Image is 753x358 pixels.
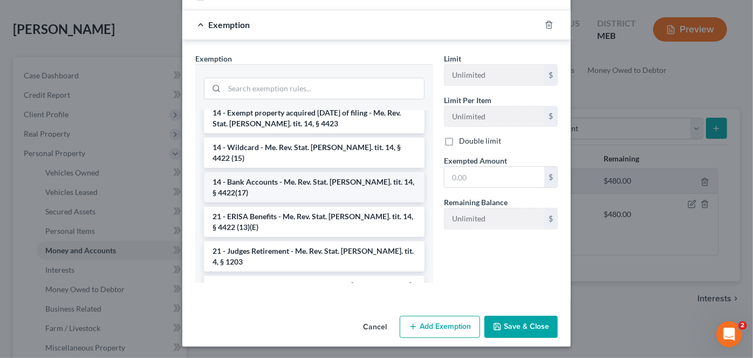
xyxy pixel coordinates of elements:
[195,54,232,63] span: Exemption
[444,54,461,63] span: Limit
[444,94,491,106] label: Limit Per Item
[716,321,742,347] iframe: Intercom live chat
[544,65,557,85] div: $
[484,316,558,339] button: Save & Close
[444,156,507,165] span: Exempted Amount
[444,167,544,187] input: 0.00
[354,317,395,339] button: Cancel
[738,321,747,330] span: 2
[204,276,425,306] li: 21 - Legislator Retirement - Me. Rev. Stat. [PERSON_NAME]. tit. 3, § 703
[544,208,557,229] div: $
[204,138,425,168] li: 14 - Wildcard - Me. Rev. Stat. [PERSON_NAME]. tit. 14, § 4422 (15)
[444,197,508,208] label: Remaining Balance
[544,106,557,127] div: $
[224,78,424,99] input: Search exemption rules...
[204,103,425,133] li: 14 - Exempt property acquired [DATE] of filing - Me. Rev. Stat. [PERSON_NAME]. tit. 14, § 4423
[444,65,544,85] input: --
[444,208,544,229] input: --
[204,241,425,272] li: 21 - Judges Retirement - Me. Rev. Stat. [PERSON_NAME]. tit. 4, § 1203
[204,207,425,237] li: 21 - ERISA Benefits - Me. Rev. Stat. [PERSON_NAME]. tit. 14, § 4422 (13)(E)
[544,167,557,187] div: $
[444,106,544,127] input: --
[400,316,480,339] button: Add Exemption
[459,136,501,146] label: Double limit
[204,172,425,202] li: 14 - Bank Accounts - Me. Rev. Stat. [PERSON_NAME]. tit. 14, § 4422(17)
[208,19,250,30] span: Exemption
